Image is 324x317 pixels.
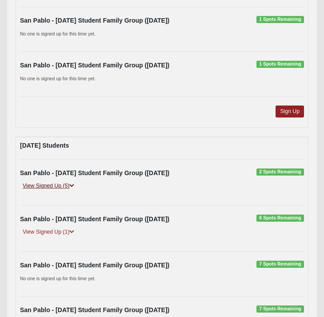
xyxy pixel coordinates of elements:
[20,17,169,24] strong: San Pablo - [DATE] Student Family Group ([DATE])
[256,61,304,68] span: 1 Spots Remaining
[20,306,169,313] strong: San Pablo - [DATE] Student Family Group ([DATE])
[20,169,169,176] strong: San Pablo - [DATE] Student Family Group ([DATE])
[20,181,77,191] a: View Signed Up (5)
[20,215,169,223] strong: San Pablo - [DATE] Student Family Group ([DATE])
[20,62,169,69] strong: San Pablo - [DATE] Student Family Group ([DATE])
[20,262,169,269] strong: San Pablo - [DATE] Student Family Group ([DATE])
[20,276,96,281] small: No one is signed up for this time yet.
[256,305,304,313] span: 7 Spots Remaining
[20,227,77,237] a: View Signed Up (1)
[20,142,69,149] strong: [DATE] Students
[256,16,304,23] span: 1 Spots Remaining
[20,76,96,81] small: No one is signed up for this time yet.
[256,261,304,268] span: 7 Spots Remaining
[256,168,304,176] span: 2 Spots Remaining
[276,106,304,117] a: Sign Up
[256,215,304,222] span: 6 Spots Remaining
[20,31,96,36] small: No one is signed up for this time yet.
